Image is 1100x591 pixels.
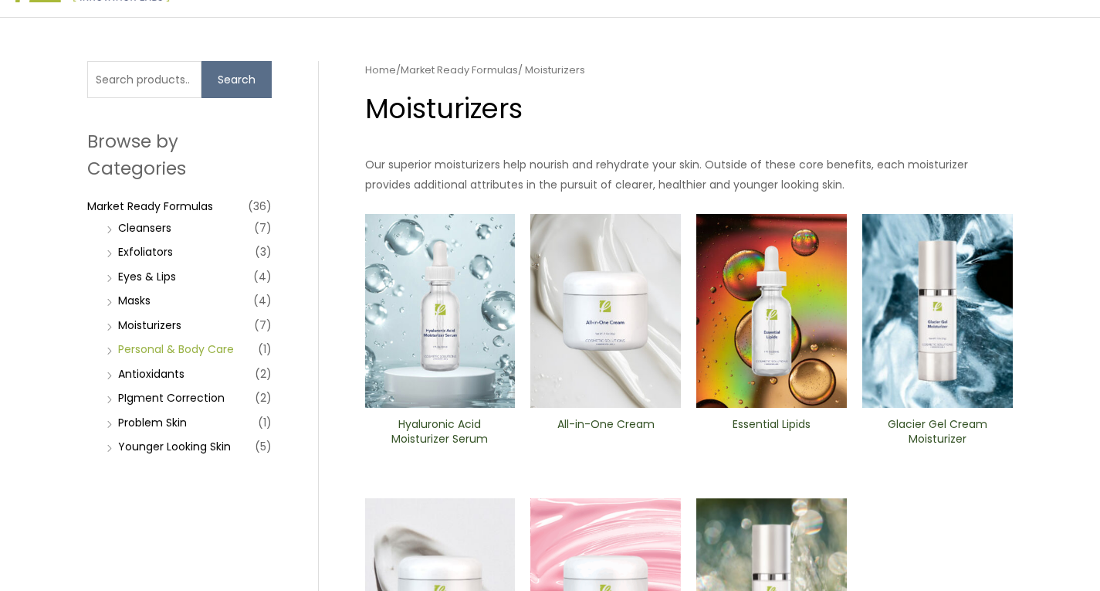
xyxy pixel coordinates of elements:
span: (5) [255,436,272,457]
a: Home [365,63,396,77]
span: (36) [248,195,272,217]
a: Market Ready Formulas [87,199,213,214]
img: All In One Cream [530,214,681,409]
a: Essential Lipids [709,417,834,452]
a: Cleansers [118,220,171,236]
a: Masks [118,293,151,308]
h2: Glacier Gel Cream Moisturizer [875,417,1000,447]
input: Search products… [87,61,201,98]
span: (3) [255,241,272,263]
button: Search [201,61,272,98]
a: Personal & Body Care [118,341,234,357]
img: Essential Lipids [696,214,847,409]
span: (1) [258,338,272,360]
span: (1) [258,412,272,433]
h2: Hyaluronic Acid Moisturizer Serum [377,417,502,447]
span: (4) [253,266,272,287]
a: Glacier Gel Cream Moisturizer [875,417,1000,452]
span: (4) [253,290,272,311]
a: Younger Looking Skin [118,439,231,454]
a: Hyaluronic Acid Moisturizer Serum [377,417,502,452]
p: Our superior moisturizers help nourish and rehydrate your skin. Outside of these core benefits, e... [365,155,1013,195]
a: Antioxidants [118,366,184,382]
a: Problem Skin [118,415,187,430]
span: (7) [254,314,272,336]
h2: Essential Lipids [709,417,834,447]
h2: All-in-One ​Cream [543,417,668,447]
span: (7) [254,217,272,239]
a: PIgment Correction [118,390,225,406]
h2: Browse by Categories [87,128,272,181]
h1: Moisturizers [365,90,1013,127]
a: Moisturizers [118,318,181,333]
nav: Breadcrumb [365,61,1013,80]
a: Market Ready Formulas [401,63,518,77]
img: Hyaluronic moisturizer Serum [365,214,516,409]
a: Exfoliators [118,244,173,260]
a: Eyes & Lips [118,269,176,284]
span: (2) [255,363,272,385]
a: All-in-One ​Cream [543,417,668,452]
span: (2) [255,387,272,409]
img: Glacier Gel Moisturizer [862,214,1013,409]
